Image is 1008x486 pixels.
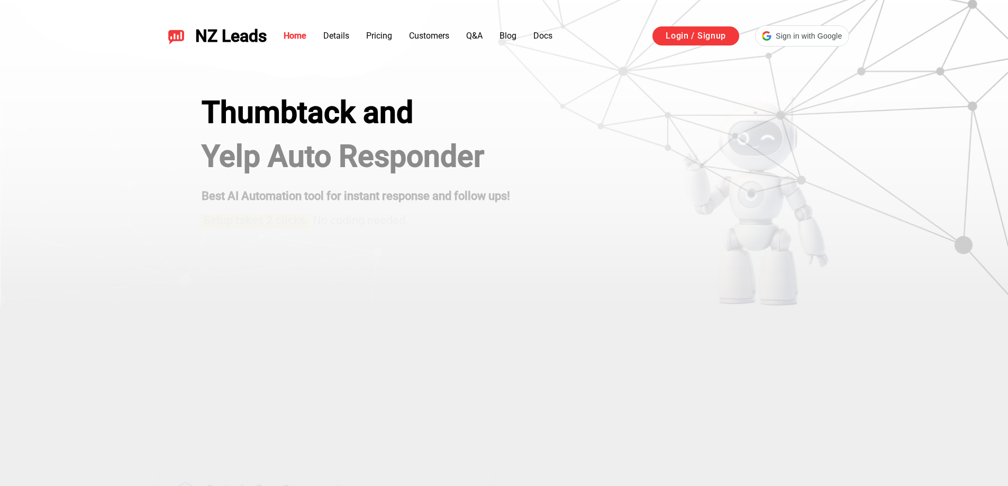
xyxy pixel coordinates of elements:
a: Details [323,31,349,41]
a: Blog [500,31,516,41]
a: Docs [533,31,552,41]
a: Q&A [466,31,483,41]
span: Sign in with Google [776,31,842,42]
h3: No coding needed. [202,208,510,229]
a: Login / Signup [652,26,739,45]
a: Customers [409,31,449,41]
span: Setup takes 2 clicks. [203,214,308,227]
div: Sign in with Google [755,25,849,47]
h1: Yelp Auto Responder [202,139,510,173]
div: Thumbtack and [202,95,510,130]
span: NZ Leads [195,26,267,46]
img: NZ Leads logo [168,27,185,44]
a: Home [284,31,306,41]
img: yelp bot [682,95,829,307]
a: Pricing [366,31,392,41]
strong: Best AI Automation tool for instant response and follow ups! [202,189,510,203]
